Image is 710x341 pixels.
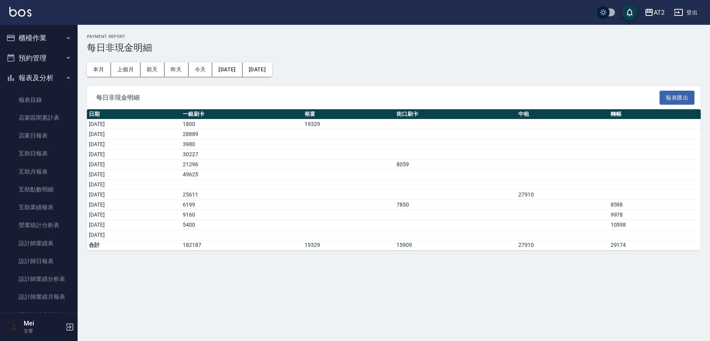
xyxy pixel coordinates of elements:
button: 預約管理 [3,48,74,68]
td: 25611 [181,190,303,200]
td: 9160 [181,210,303,220]
a: 設計師日報表 [3,252,74,270]
h5: Mei [24,320,63,327]
td: 28889 [181,129,303,139]
a: 設計師業績表 [3,234,74,252]
td: [DATE] [87,220,181,230]
a: 店家區間累計表 [3,109,74,127]
th: 轉帳 [609,109,701,119]
td: 8059 [395,160,516,170]
button: AT2 [641,5,668,21]
td: 7850 [395,200,516,210]
td: 15909 [395,240,516,250]
a: 報表匯出 [660,93,694,101]
button: 報表及分析 [3,68,74,88]
th: 一銀刷卡 [181,109,303,119]
div: AT2 [654,8,665,17]
button: 本月 [87,62,111,77]
td: [DATE] [87,139,181,150]
td: [DATE] [87,170,181,180]
h3: 每日非現金明細 [87,42,701,53]
td: 1800 [181,119,303,129]
td: [DATE] [87,150,181,160]
button: save [622,5,637,20]
h2: Payment Report [87,34,701,39]
td: [DATE] [87,129,181,139]
button: 昨天 [165,62,189,77]
button: 前天 [140,62,165,77]
td: 19329 [303,119,395,129]
img: Logo [9,7,31,17]
td: 30227 [181,150,303,160]
a: 設計師業績分析表 [3,270,74,288]
button: 上個月 [111,62,140,77]
td: 49625 [181,170,303,180]
td: 5400 [181,220,303,230]
td: [DATE] [87,200,181,210]
span: 每日非現金明細 [96,94,660,102]
button: [DATE] [212,62,242,77]
td: [DATE] [87,119,181,129]
a: 報表目錄 [3,91,74,109]
th: 日期 [87,109,181,119]
td: [DATE] [87,230,181,240]
td: [DATE] [87,180,181,190]
button: 櫃檯作業 [3,28,74,48]
td: [DATE] [87,210,181,220]
th: 街口刷卡 [395,109,516,119]
button: 今天 [189,62,213,77]
td: 3980 [181,139,303,150]
a: 設計師抽成報表 [3,306,74,324]
button: 報表匯出 [660,91,694,105]
a: 互助業績報表 [3,198,74,216]
td: 合計 [87,240,181,250]
td: 19329 [303,240,395,250]
td: 27910 [516,190,608,200]
img: Person [6,319,22,335]
td: 27910 [516,240,608,250]
th: 裕富 [303,109,395,119]
td: 8598 [609,200,701,210]
button: [DATE] [242,62,272,77]
p: 主管 [24,327,63,334]
a: 互助點數明細 [3,181,74,198]
table: a dense table [87,109,701,250]
td: 9978 [609,210,701,220]
a: 營業統計分析表 [3,216,74,234]
td: 21296 [181,160,303,170]
a: 互助日報表 [3,145,74,162]
td: 29174 [609,240,701,250]
a: 互助月報表 [3,163,74,181]
td: 182187 [181,240,303,250]
a: 設計師業績月報表 [3,288,74,306]
td: 10598 [609,220,701,230]
button: 登出 [671,5,701,20]
a: 店家日報表 [3,127,74,145]
td: [DATE] [87,160,181,170]
th: 中租 [516,109,608,119]
td: 6199 [181,200,303,210]
td: [DATE] [87,190,181,200]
